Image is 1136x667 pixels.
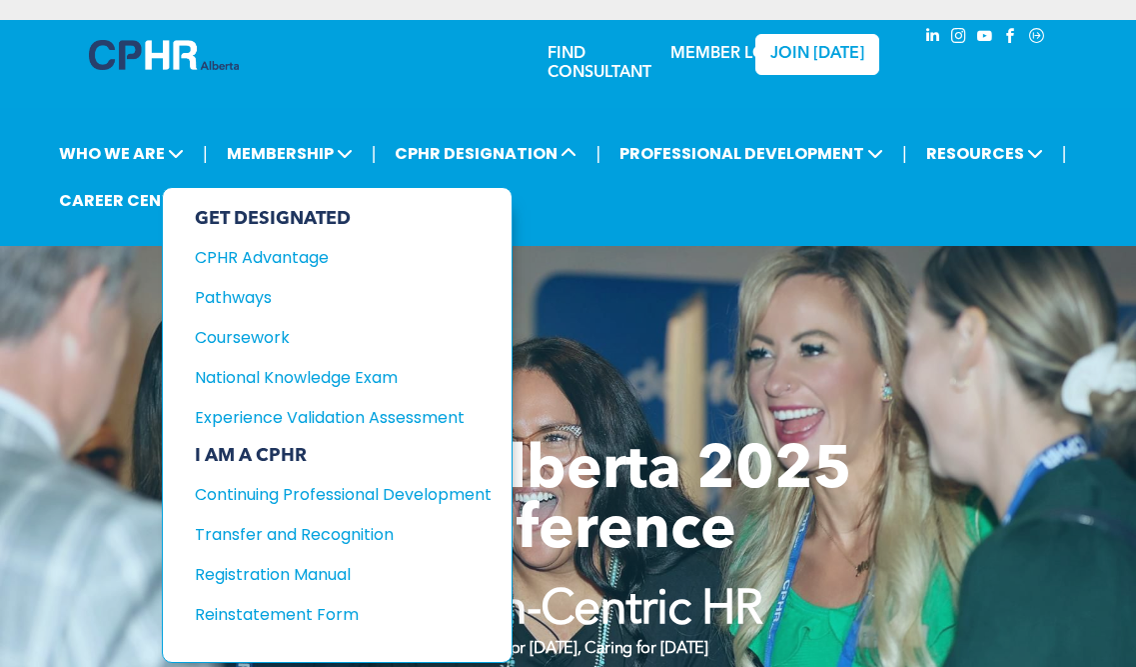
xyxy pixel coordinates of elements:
li: | [1062,133,1067,174]
div: Reinstatement Form [195,602,462,627]
div: Continuing Professional Development [195,482,462,507]
span: MEMBERSHIP [221,135,359,172]
div: Experience Validation Assessment [195,405,462,430]
span: CPHR DESIGNATION [389,135,582,172]
li: | [595,133,600,174]
a: Registration Manual [195,562,492,587]
div: I AM A CPHR [195,445,492,467]
div: Registration Manual [195,562,462,587]
li: | [902,133,907,174]
a: facebook [1000,25,1022,52]
a: Transfer and Recognition [195,522,492,547]
a: National Knowledge Exam [195,365,492,390]
div: GET DESIGNATED [195,208,492,230]
a: CAREER CENTRE [53,182,198,219]
strong: Innovating for [DATE], Caring for [DATE] [428,641,707,657]
div: Pathways [195,285,462,310]
a: CPHR Advantage [195,245,492,270]
div: CPHR Advantage [195,245,462,270]
span: PROFESSIONAL DEVELOPMENT [613,135,889,172]
a: linkedin [922,25,944,52]
a: Experience Validation Assessment [195,405,492,430]
a: MEMBER LOGIN [670,46,795,62]
span: RESOURCES [920,135,1049,172]
a: instagram [948,25,970,52]
strong: Human-Centric HR [374,587,763,635]
span: CPHR Alberta 2025 Conference [285,442,852,562]
a: youtube [974,25,996,52]
a: JOIN [DATE] [755,34,880,75]
a: Reinstatement Form [195,602,492,627]
a: Social network [1026,25,1048,52]
a: FIND CONSULTANT [548,46,651,81]
a: Coursework [195,325,492,350]
li: | [203,133,208,174]
a: Continuing Professional Development [195,482,492,507]
a: Pathways [195,285,492,310]
div: National Knowledge Exam [195,365,462,390]
span: JOIN [DATE] [770,45,864,64]
div: Transfer and Recognition [195,522,462,547]
img: A blue and white logo for cp alberta [89,40,239,70]
span: WHO WE ARE [53,135,190,172]
div: Coursework [195,325,462,350]
li: | [372,133,377,174]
